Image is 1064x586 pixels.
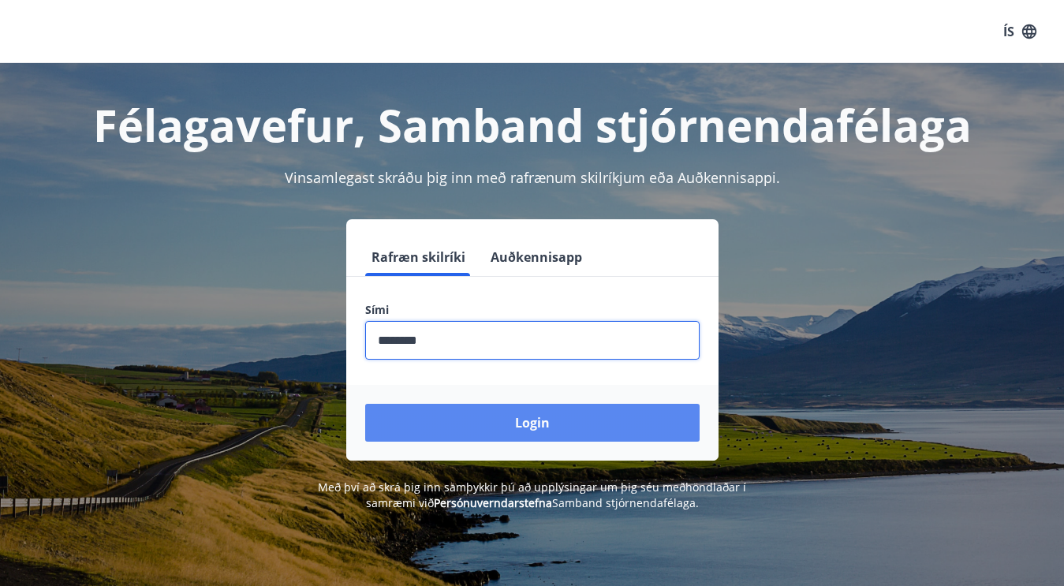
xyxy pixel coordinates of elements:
h1: Félagavefur, Samband stjórnendafélaga [19,95,1045,155]
a: Persónuverndarstefna [434,495,552,510]
button: Login [365,404,700,442]
span: Með því að skrá þig inn samþykkir þú að upplýsingar um þig séu meðhöndlaðar í samræmi við Samband... [318,480,746,510]
button: Auðkennisapp [484,238,588,276]
label: Sími [365,302,700,318]
span: Vinsamlegast skráðu þig inn með rafrænum skilríkjum eða Auðkennisappi. [285,168,780,187]
button: ÍS [995,17,1045,46]
button: Rafræn skilríki [365,238,472,276]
